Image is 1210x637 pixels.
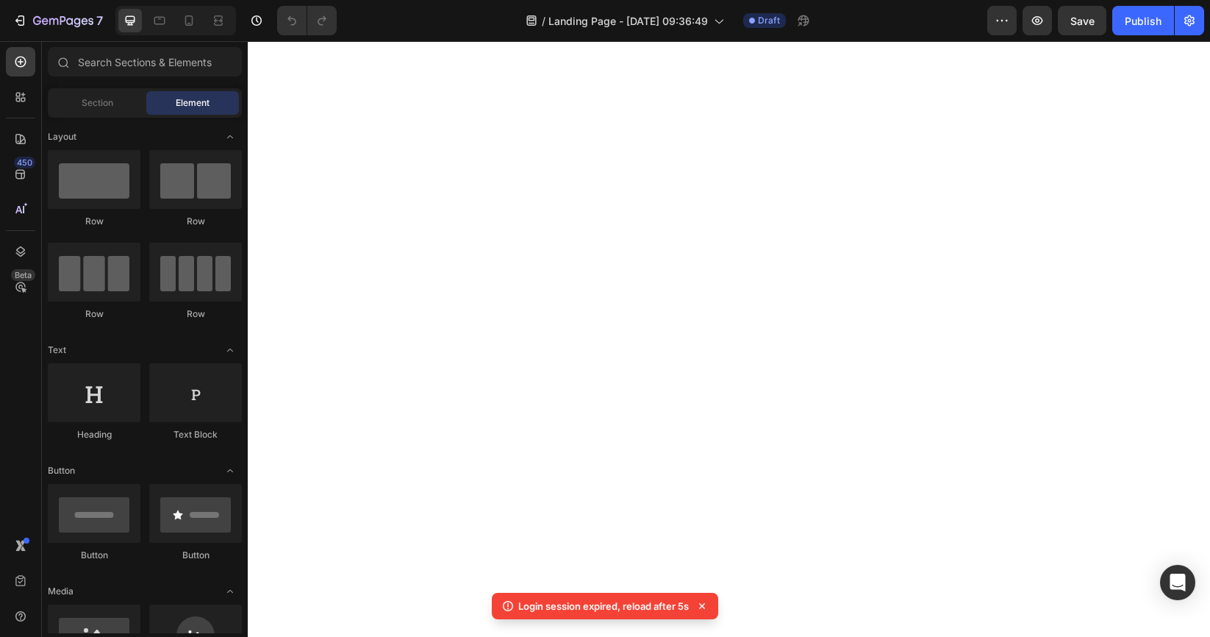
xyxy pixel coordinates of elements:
span: Text [48,344,66,357]
button: Publish [1112,6,1174,35]
span: Media [48,585,74,598]
span: / [542,13,545,29]
span: Element [176,96,210,110]
iframe: Design area [248,41,1210,637]
p: Login session expired, reload after 5s [518,599,689,613]
div: Undo/Redo [277,6,337,35]
button: Save [1058,6,1106,35]
div: Beta [11,269,35,281]
span: Landing Page - [DATE] 09:36:49 [548,13,708,29]
span: Toggle open [218,580,242,603]
div: Button [48,549,140,562]
span: Toggle open [218,459,242,483]
span: Save [1070,15,1095,27]
div: Button [149,549,242,562]
div: Row [149,215,242,228]
span: Toggle open [218,338,242,362]
div: Heading [48,428,140,441]
p: 7 [96,12,103,29]
div: Row [48,307,140,321]
span: Button [48,464,75,477]
span: Section [82,96,113,110]
div: Row [48,215,140,228]
input: Search Sections & Elements [48,47,242,76]
button: 7 [6,6,110,35]
div: 450 [14,157,35,168]
div: Text Block [149,428,242,441]
span: Draft [758,14,780,27]
div: Publish [1125,13,1161,29]
span: Toggle open [218,125,242,149]
span: Layout [48,130,76,143]
div: Row [149,307,242,321]
div: Open Intercom Messenger [1160,565,1195,600]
